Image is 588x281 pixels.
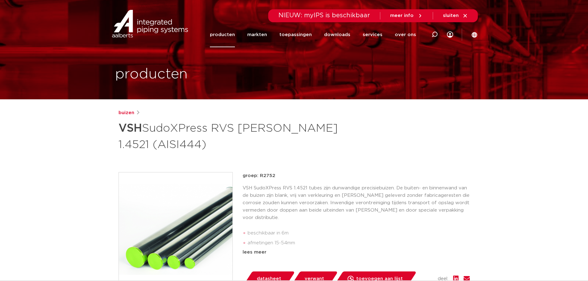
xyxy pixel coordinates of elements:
[119,109,134,117] a: buizen
[443,13,459,18] span: sluiten
[119,119,350,152] h1: SudoXPress RVS [PERSON_NAME] 1.4521 (AISI444)
[210,22,235,47] a: producten
[278,12,370,19] span: NIEUW: myIPS is beschikbaar
[390,13,414,18] span: meer info
[243,172,470,180] p: groep: R2752
[119,123,142,134] strong: VSH
[243,249,470,256] div: lees meer
[210,22,416,47] nav: Menu
[248,228,470,238] li: beschikbaar in 6m
[248,238,470,248] li: afmetingen 15-54mm
[247,22,267,47] a: markten
[395,22,416,47] a: over ons
[390,13,423,19] a: meer info
[243,184,470,221] p: VSH SudoXPress RVS 1.4521 tubes zijn dunwandige precisiebuizen. De buiten- en binnenwand van de b...
[447,22,453,47] div: my IPS
[443,13,468,19] a: sluiten
[324,22,350,47] a: downloads
[363,22,382,47] a: services
[279,22,312,47] a: toepassingen
[115,64,188,84] h1: producten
